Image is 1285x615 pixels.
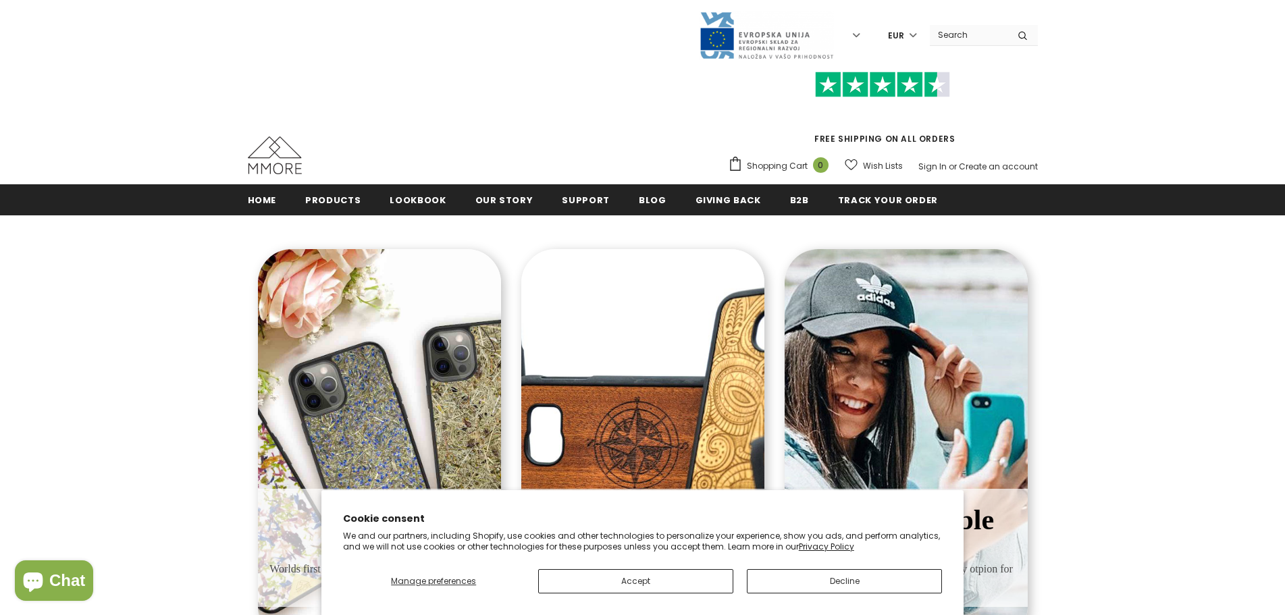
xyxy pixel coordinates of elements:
a: Create an account [959,161,1038,172]
span: Track your order [838,194,938,207]
a: Products [305,184,361,215]
span: Worlds first Organic phone cases with the Scent of Nature [268,561,491,593]
a: Home [248,184,277,215]
a: Lookbook [390,184,446,215]
img: Trust Pilot Stars [815,72,950,98]
a: Track your order [838,184,938,215]
button: Decline [747,569,942,593]
iframe: Customer reviews powered by Trustpilot [728,97,1038,132]
a: Our Story [475,184,533,215]
span: Wish Lists [863,159,903,173]
inbox-online-store-chat: Shopify online store chat [11,560,97,604]
span: Blog [639,194,666,207]
span: B2B [790,194,809,207]
span: COLLECTION [268,541,491,558]
a: Shopping Cart 0 [728,156,835,176]
span: Giving back [696,194,761,207]
span: 0 [813,157,829,173]
a: Privacy Policy [799,541,854,552]
span: support [562,194,610,207]
button: Manage preferences [343,569,525,593]
span: FREE SHIPPING ON ALL ORDERS [728,78,1038,144]
img: MMORE Cases [248,136,302,174]
p: We and our partners, including Shopify, use cookies and other technologies to personalize your ex... [343,531,943,552]
a: support [562,184,610,215]
span: Shopping Cart [747,159,808,173]
span: Manage preferences [391,575,476,587]
span: EUR [888,29,904,43]
img: Javni Razpis [699,11,834,60]
span: Lookbook [390,194,446,207]
a: Sign In [918,161,947,172]
a: B2B [790,184,809,215]
span: Our Story [475,194,533,207]
a: Javni Razpis [699,29,834,41]
button: Accept [538,569,733,593]
span: or [949,161,957,172]
a: Wish Lists [845,154,903,178]
span: Home [248,194,277,207]
a: Blog [639,184,666,215]
a: Giving back [696,184,761,215]
h2: Cookie consent [343,512,943,526]
input: Search Site [930,25,1007,45]
span: Products [305,194,361,207]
